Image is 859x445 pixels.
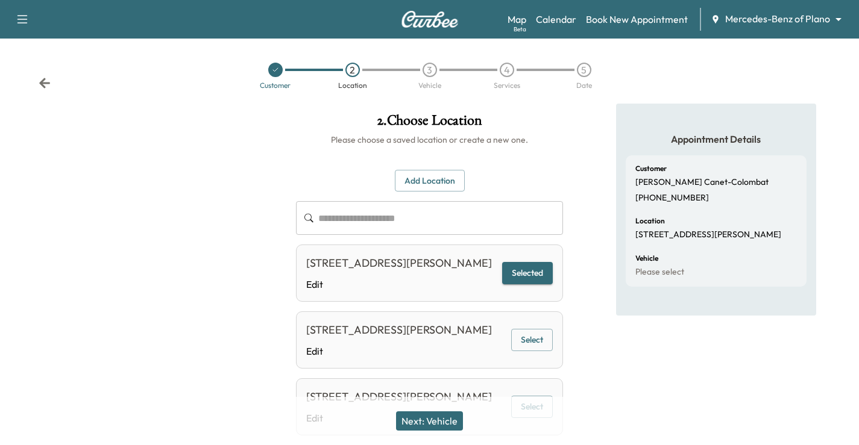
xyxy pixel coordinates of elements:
[635,229,781,240] p: [STREET_ADDRESS][PERSON_NAME]
[635,217,665,225] h6: Location
[502,262,553,284] button: Selected
[635,193,709,204] p: [PHONE_NUMBER]
[511,396,553,418] button: Select
[635,255,658,262] h6: Vehicle
[39,77,51,89] div: Back
[306,322,492,338] div: [STREET_ADDRESS][PERSON_NAME]
[635,177,769,188] p: [PERSON_NAME] Canet-Colombat
[586,12,688,26] a: Book New Appointment
[635,165,667,172] h6: Customer
[306,344,492,358] a: Edit
[511,329,553,351] button: Select
[635,267,684,278] p: Please select
[396,411,463,431] button: Next: Vehicle
[306,277,492,291] a: Edit
[418,82,441,89] div: Vehicle
[577,63,591,77] div: 5
[395,170,465,192] button: Add Location
[345,63,360,77] div: 2
[494,82,520,89] div: Services
[576,82,592,89] div: Date
[514,25,526,34] div: Beta
[306,388,492,405] div: [STREET_ADDRESS][PERSON_NAME]
[260,82,291,89] div: Customer
[296,134,563,146] h6: Please choose a saved location or create a new one.
[500,63,514,77] div: 4
[306,255,492,272] div: [STREET_ADDRESS][PERSON_NAME]
[536,12,576,26] a: Calendar
[423,63,437,77] div: 3
[508,12,526,26] a: MapBeta
[725,12,830,26] span: Mercedes-Benz of Plano
[296,113,563,134] h1: 2 . Choose Location
[401,11,459,28] img: Curbee Logo
[626,132,807,146] h5: Appointment Details
[338,82,367,89] div: Location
